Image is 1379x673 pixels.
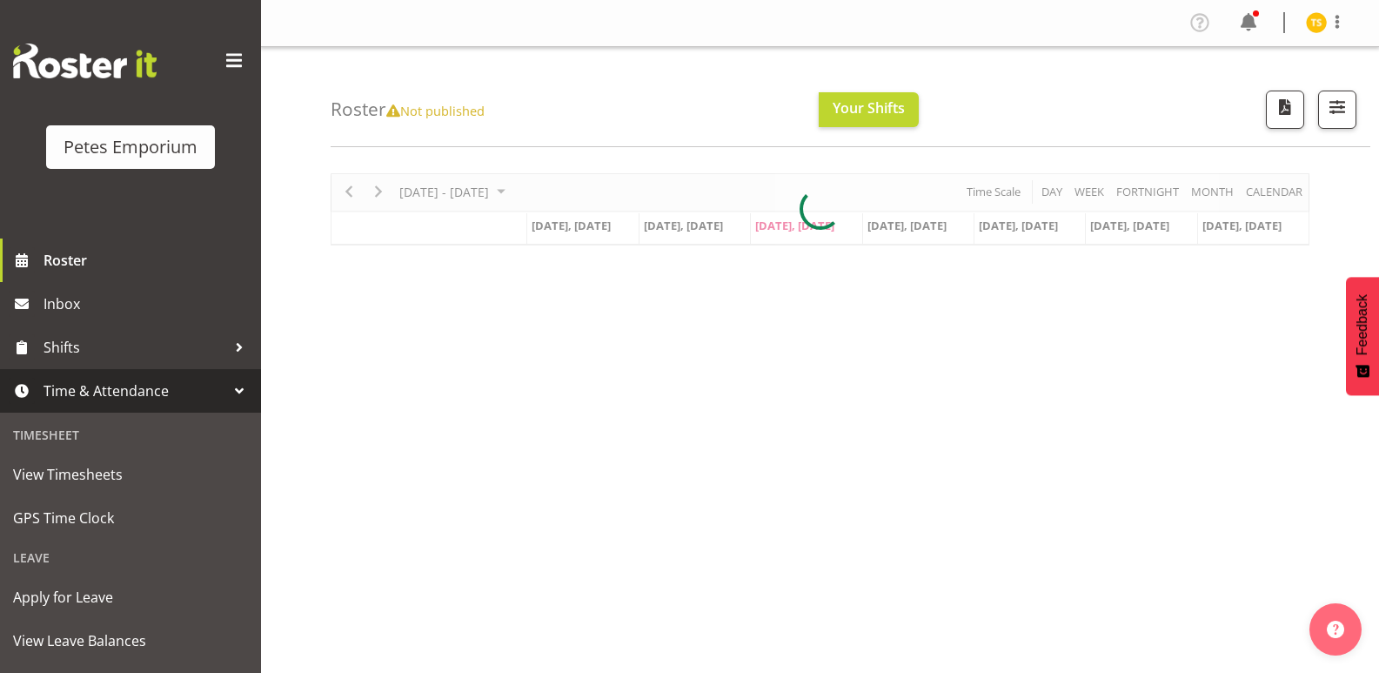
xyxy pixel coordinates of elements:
a: View Leave Balances [4,619,257,663]
span: Time & Attendance [44,378,226,404]
a: Apply for Leave [4,575,257,619]
h4: Roster [331,99,485,119]
span: Shifts [44,334,226,360]
a: GPS Time Clock [4,496,257,540]
span: Your Shifts [833,98,905,118]
span: GPS Time Clock [13,505,248,531]
button: Your Shifts [819,92,919,127]
span: Feedback [1355,294,1370,355]
button: Feedback - Show survey [1346,277,1379,395]
span: Apply for Leave [13,584,248,610]
span: View Leave Balances [13,628,248,654]
span: View Timesheets [13,461,248,488]
img: Rosterit website logo [13,44,157,78]
span: Not published [386,102,485,119]
img: help-xxl-2.png [1327,621,1344,638]
a: View Timesheets [4,453,257,496]
div: Leave [4,540,257,575]
button: Filter Shifts [1318,91,1356,129]
div: Petes Emporium [64,134,197,160]
button: Download a PDF of the roster according to the set date range. [1266,91,1304,129]
span: Inbox [44,291,252,317]
div: Timesheet [4,417,257,453]
img: tamara-straker11292.jpg [1306,12,1327,33]
span: Roster [44,247,252,273]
